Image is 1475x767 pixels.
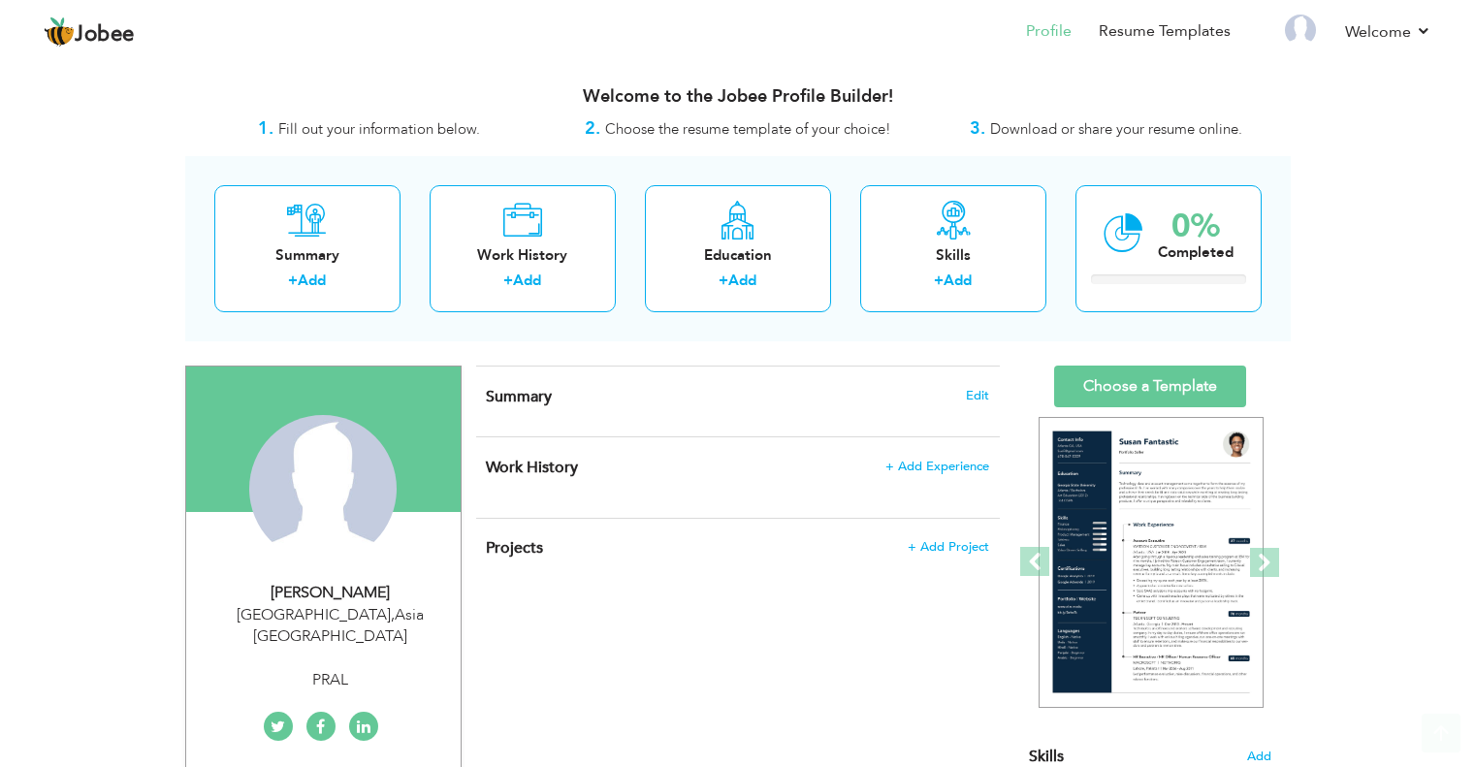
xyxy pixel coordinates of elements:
strong: 1. [258,116,273,141]
div: Completed [1158,242,1234,263]
span: Projects [486,537,543,559]
span: Jobee [75,24,135,46]
a: Choose a Template [1054,366,1246,407]
span: + Add Project [908,540,989,554]
span: Summary [486,386,552,407]
span: , [391,604,395,625]
span: Skills [1029,746,1064,767]
span: Work History [486,457,578,478]
h4: This helps to highlight the project, tools and skills you have worked on. [486,538,988,558]
a: Profile [1026,20,1072,43]
a: Add [298,271,326,290]
h4: This helps to show the companies you have worked for. [486,458,988,477]
strong: 3. [970,116,985,141]
span: Choose the resume template of your choice! [605,119,891,139]
a: Resume Templates [1099,20,1231,43]
a: Add [944,271,972,290]
div: Work History [445,245,600,266]
label: + [719,271,728,291]
span: Edit [966,389,989,402]
div: Skills [876,245,1031,266]
span: Add [1247,748,1271,766]
img: rabia sultan [249,415,397,562]
img: jobee.io [44,16,75,48]
div: [GEOGRAPHIC_DATA] Asia [GEOGRAPHIC_DATA] [201,604,461,649]
div: Education [660,245,816,266]
label: + [288,271,298,291]
a: Add [513,271,541,290]
label: + [503,271,513,291]
a: Add [728,271,756,290]
div: PRAL [201,669,461,691]
h4: Adding a summary is a quick and easy way to highlight your experience and interests. [486,387,988,406]
div: Summary [230,245,385,266]
span: Download or share your resume online. [990,119,1242,139]
span: Fill out your information below. [278,119,480,139]
label: + [934,271,944,291]
a: Welcome [1345,20,1431,44]
strong: 2. [585,116,600,141]
div: [PERSON_NAME] [201,582,461,604]
img: Profile Img [1285,15,1316,46]
h3: Welcome to the Jobee Profile Builder! [185,87,1291,107]
div: 0% [1158,210,1234,242]
a: Jobee [44,16,135,48]
span: + Add Experience [885,460,989,473]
